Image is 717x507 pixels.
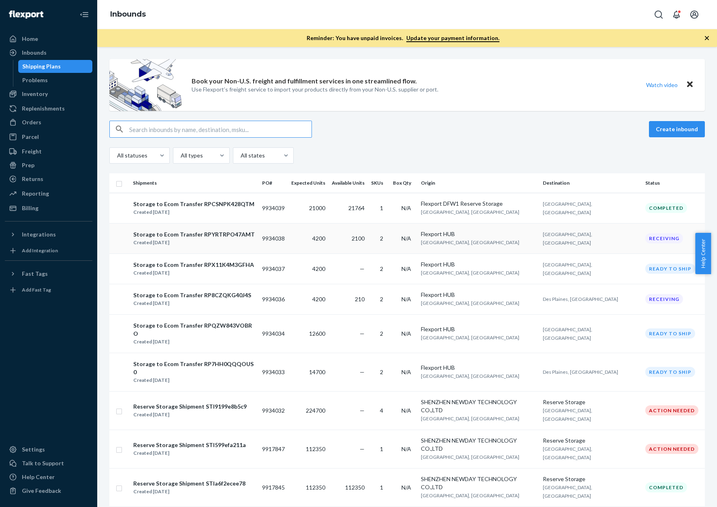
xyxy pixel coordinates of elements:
[421,415,519,422] span: [GEOGRAPHIC_DATA], [GEOGRAPHIC_DATA]
[5,145,92,158] a: Freight
[312,235,325,242] span: 4200
[421,260,536,268] div: Flexport HUB
[306,407,325,414] span: 224700
[380,445,383,452] span: 1
[309,330,325,337] span: 12600
[421,334,519,341] span: [GEOGRAPHIC_DATA], [GEOGRAPHIC_DATA]
[695,233,711,274] button: Help Center
[110,10,146,19] a: Inbounds
[130,173,259,193] th: Shipments
[645,405,698,415] div: Action Needed
[312,296,325,302] span: 4200
[5,202,92,215] a: Billing
[543,369,618,375] span: Des Plaines, [GEOGRAPHIC_DATA]
[401,484,411,491] span: N/A
[421,200,536,208] div: Flexport DFW1 Reserve Storage
[5,471,92,484] a: Help Center
[642,173,705,193] th: Status
[307,34,499,42] p: Reminder: You have unpaid invoices.
[22,230,56,239] div: Integrations
[368,173,390,193] th: SKUs
[543,446,592,460] span: [GEOGRAPHIC_DATA], [GEOGRAPHIC_DATA]
[421,364,536,372] div: Flexport HUB
[390,173,418,193] th: Box Qty
[543,437,639,445] div: Reserve Storage
[133,230,255,239] div: Storage to Ecom Transfer RPYRTRPO47AMT
[104,3,152,26] ol: breadcrumbs
[133,239,255,247] div: Created [DATE]
[645,367,695,377] div: Ready to ship
[5,484,92,497] button: Give Feedback
[259,314,288,353] td: 9934034
[421,475,536,491] div: SHENZHEN NEWDAY TECHNOLOGY CO.,LTD
[5,130,92,143] a: Parcel
[5,46,92,59] a: Inbounds
[309,369,325,375] span: 14700
[312,265,325,272] span: 4200
[360,407,365,414] span: —
[133,208,254,216] div: Created [DATE]
[5,102,92,115] a: Replenishments
[259,430,288,468] td: 9917847
[22,204,38,212] div: Billing
[22,90,48,98] div: Inventory
[22,286,51,293] div: Add Fast Tag
[360,330,365,337] span: —
[9,11,43,19] img: Flexport logo
[543,484,592,499] span: [GEOGRAPHIC_DATA], [GEOGRAPHIC_DATA]
[22,175,43,183] div: Returns
[5,173,92,185] a: Returns
[22,147,42,156] div: Freight
[543,201,592,215] span: [GEOGRAPHIC_DATA], [GEOGRAPHIC_DATA]
[129,121,312,137] input: Search inbounds by name, destination, msku...
[22,118,41,126] div: Orders
[133,200,254,208] div: Storage to Ecom Transfer RPCSNPK428QTM
[22,487,61,495] div: Give Feedback
[133,376,255,384] div: Created [DATE]
[360,445,365,452] span: —
[380,484,383,491] span: 1
[76,6,92,23] button: Close Navigation
[421,492,519,498] span: [GEOGRAPHIC_DATA], [GEOGRAPHIC_DATA]
[5,228,92,241] button: Integrations
[421,270,519,276] span: [GEOGRAPHIC_DATA], [GEOGRAPHIC_DATA]
[22,62,61,70] div: Shipping Plans
[133,449,246,457] div: Created [DATE]
[421,398,536,414] div: SHENZHEN NEWDAY TECHNOLOGY CO.,LTD
[133,299,251,307] div: Created [DATE]
[401,205,411,211] span: N/A
[22,35,38,43] div: Home
[5,116,92,129] a: Orders
[259,193,288,223] td: 9934039
[421,437,536,453] div: SHENZHEN NEWDAY TECHNOLOGY CO.,LTD
[259,223,288,253] td: 9934038
[645,328,695,339] div: Ready to ship
[645,294,683,304] div: Receiving
[259,391,288,430] td: 9934032
[543,231,592,246] span: [GEOGRAPHIC_DATA], [GEOGRAPHIC_DATA]
[406,34,499,42] a: Update your payment information.
[421,373,519,379] span: [GEOGRAPHIC_DATA], [GEOGRAPHIC_DATA]
[401,330,411,337] span: N/A
[5,32,92,45] a: Home
[22,459,64,467] div: Talk to Support
[259,284,288,314] td: 9934036
[22,133,39,141] div: Parcel
[348,205,365,211] span: 21764
[421,209,519,215] span: [GEOGRAPHIC_DATA], [GEOGRAPHIC_DATA]
[133,360,255,376] div: Storage to Ecom Transfer RP7HH0QQQOUS0
[288,173,329,193] th: Expected Units
[306,445,325,452] span: 112350
[5,187,92,200] a: Reporting
[22,76,48,84] div: Problems
[645,264,695,274] div: Ready to ship
[401,235,411,242] span: N/A
[543,475,639,483] div: Reserve Storage
[345,484,365,491] span: 112350
[421,454,519,460] span: [GEOGRAPHIC_DATA], [GEOGRAPHIC_DATA]
[309,205,325,211] span: 21000
[401,296,411,302] span: N/A
[22,247,58,254] div: Add Integration
[192,77,417,86] p: Book your Non-U.S. freight and fulfillment services in one streamlined flow.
